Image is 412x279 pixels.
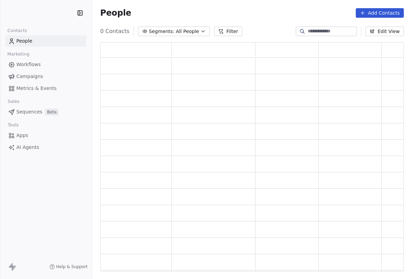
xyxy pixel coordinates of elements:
[5,120,21,130] span: Tools
[5,96,22,107] span: Sales
[5,142,86,153] a: AI Agents
[16,132,28,139] span: Apps
[5,71,86,82] a: Campaigns
[16,37,32,45] span: People
[5,130,86,141] a: Apps
[4,26,30,36] span: Contacts
[56,264,88,269] span: Help & Support
[5,83,86,94] a: Metrics & Events
[100,8,131,18] span: People
[5,59,86,70] a: Workflows
[16,61,41,68] span: Workflows
[365,27,404,36] button: Edit View
[5,106,86,118] a: SequencesBeta
[176,28,199,35] span: All People
[149,28,174,35] span: Segments:
[16,144,39,151] span: AI Agents
[100,27,129,35] span: 0 Contacts
[356,8,404,18] button: Add Contacts
[45,109,59,115] span: Beta
[214,27,242,36] button: Filter
[5,35,86,47] a: People
[16,108,42,115] span: Sequences
[16,73,43,80] span: Campaigns
[4,49,32,59] span: Marketing
[49,264,88,269] a: Help & Support
[16,85,57,92] span: Metrics & Events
